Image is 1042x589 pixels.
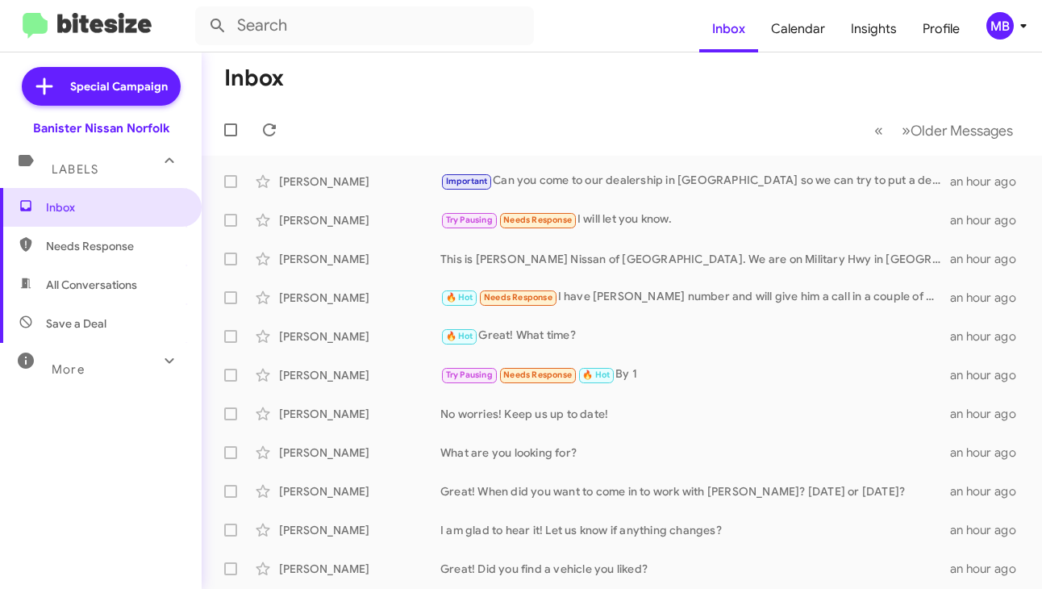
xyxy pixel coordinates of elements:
div: [PERSON_NAME] [279,212,440,228]
button: Next [892,114,1023,147]
div: Great! What time? [440,327,950,345]
a: Calendar [758,6,838,52]
div: [PERSON_NAME] [279,173,440,190]
div: [PERSON_NAME] [279,328,440,345]
span: Needs Response [46,238,183,254]
div: [PERSON_NAME] [279,406,440,422]
a: Profile [910,6,973,52]
div: Great! Did you find a vehicle you liked? [440,561,950,577]
div: an hour ago [950,212,1029,228]
div: an hour ago [950,173,1029,190]
span: « [874,120,883,140]
span: All Conversations [46,277,137,293]
span: Inbox [46,199,183,215]
span: Special Campaign [70,78,168,94]
div: an hour ago [950,522,1029,538]
div: [PERSON_NAME] [279,561,440,577]
span: 🔥 Hot [446,331,473,341]
span: Needs Response [503,215,572,225]
span: Save a Deal [46,315,106,332]
div: [PERSON_NAME] [279,290,440,306]
div: By 1 [440,366,950,384]
div: What are you looking for? [440,445,950,461]
a: Special Campaign [22,67,181,106]
div: an hour ago [950,445,1029,461]
div: an hour ago [950,328,1029,345]
nav: Page navigation example [865,114,1023,147]
div: an hour ago [950,483,1029,499]
h1: Inbox [224,65,284,91]
button: MB [973,12,1024,40]
span: Needs Response [503,370,572,380]
span: Older Messages [911,122,1013,140]
div: an hour ago [950,561,1029,577]
div: This is [PERSON_NAME] Nissan of [GEOGRAPHIC_DATA]. We are on Military Hwy in [GEOGRAPHIC_DATA]. [440,251,950,267]
div: I will let you know. [440,211,950,229]
div: I am glad to hear it! Let us know if anything changes? [440,522,950,538]
input: Search [195,6,534,45]
div: I have [PERSON_NAME] number and will give him a call in a couple of weeks. My husband is an offsh... [440,288,950,307]
a: Inbox [699,6,758,52]
span: Try Pausing [446,215,493,225]
div: an hour ago [950,251,1029,267]
div: MB [986,12,1014,40]
span: Try Pausing [446,370,493,380]
div: [PERSON_NAME] [279,367,440,383]
div: an hour ago [950,367,1029,383]
div: [PERSON_NAME] [279,483,440,499]
div: Great! When did you want to come in to work with [PERSON_NAME]? [DATE] or [DATE]? [440,483,950,499]
div: Banister Nissan Norfolk [33,120,169,136]
span: More [52,362,85,377]
span: Labels [52,162,98,177]
div: [PERSON_NAME] [279,445,440,461]
div: an hour ago [950,290,1029,306]
span: 🔥 Hot [446,292,473,303]
div: Can you come to our dealership in [GEOGRAPHIC_DATA] so we can try to put a deal together for you? [440,172,950,190]
span: 🔥 Hot [582,370,610,380]
span: » [902,120,911,140]
span: Needs Response [484,292,552,303]
span: Important [446,176,488,186]
button: Previous [865,114,893,147]
div: [PERSON_NAME] [279,251,440,267]
div: No worries! Keep us up to date! [440,406,950,422]
a: Insights [838,6,910,52]
div: an hour ago [950,406,1029,422]
div: [PERSON_NAME] [279,522,440,538]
